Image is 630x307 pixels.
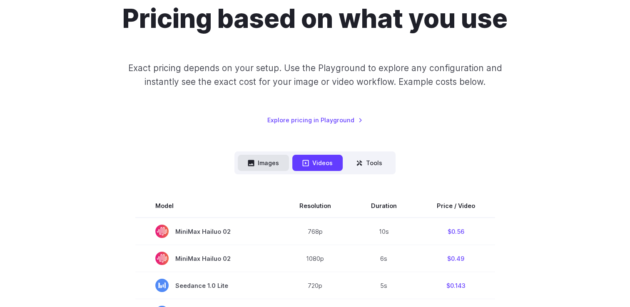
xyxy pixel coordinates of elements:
[292,155,343,171] button: Videos
[135,194,279,218] th: Model
[267,115,363,125] a: Explore pricing in Playground
[155,225,259,238] span: MiniMax Hailuo 02
[238,155,289,171] button: Images
[279,194,351,218] th: Resolution
[351,218,417,245] td: 10s
[155,252,259,265] span: MiniMax Hailuo 02
[112,61,518,89] p: Exact pricing depends on your setup. Use the Playground to explore any configuration and instantl...
[155,279,259,292] span: Seedance 1.0 Lite
[417,194,495,218] th: Price / Video
[279,245,351,272] td: 1080p
[417,272,495,299] td: $0.143
[279,218,351,245] td: 768p
[279,272,351,299] td: 720p
[417,218,495,245] td: $0.56
[351,272,417,299] td: 5s
[351,194,417,218] th: Duration
[346,155,392,171] button: Tools
[351,245,417,272] td: 6s
[417,245,495,272] td: $0.49
[122,3,508,35] h1: Pricing based on what you use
